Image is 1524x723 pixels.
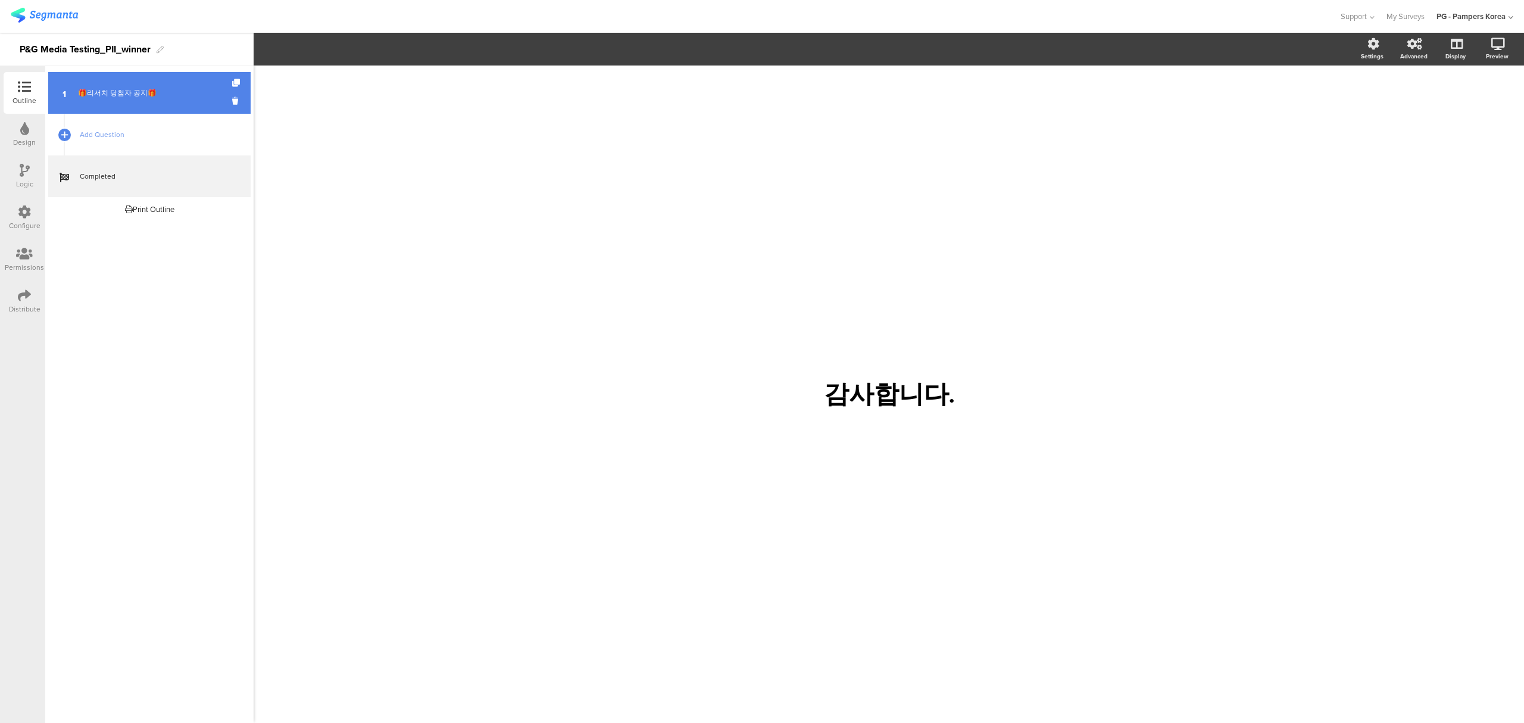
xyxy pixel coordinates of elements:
[1436,11,1506,22] div: PG - Pampers Korea
[16,179,33,189] div: Logic
[80,129,232,141] span: Add Question
[1361,52,1384,61] div: Settings
[13,137,36,148] div: Design
[1486,52,1509,61] div: Preview
[5,262,44,273] div: Permissions
[669,378,1109,411] p: 감사합니다.
[1445,52,1466,61] div: Display
[232,79,242,87] i: Duplicate
[48,155,251,197] a: Completed
[9,220,40,231] div: Configure
[20,40,151,59] div: P&G Media Testing_PII_winner
[1400,52,1428,61] div: Advanced
[78,87,220,99] div: 🎁리서치 당첨자 공지🎁
[1341,11,1367,22] span: Support
[80,170,232,182] span: Completed
[11,8,78,23] img: segmanta logo
[63,86,66,99] span: 1
[125,204,174,215] div: Print Outline
[13,95,36,106] div: Outline
[48,72,251,114] a: 1 🎁리서치 당첨자 공지🎁
[232,95,242,107] i: Delete
[9,304,40,314] div: Distribute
